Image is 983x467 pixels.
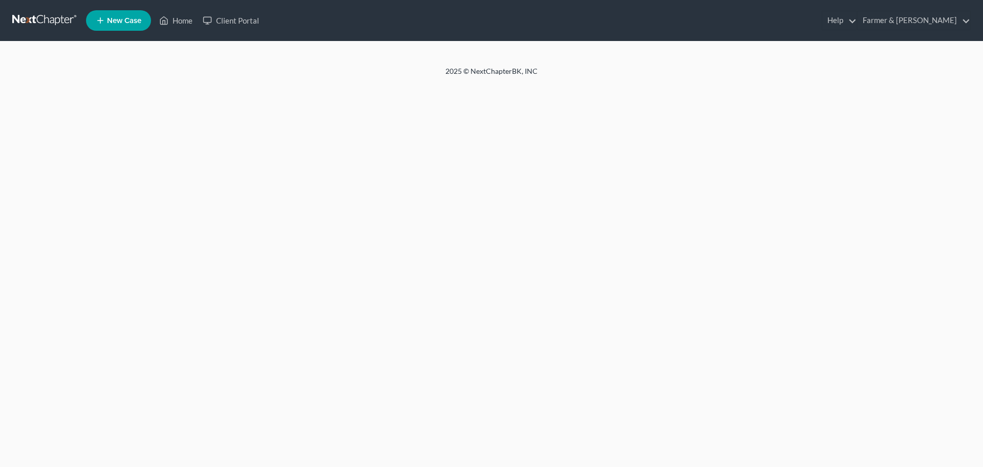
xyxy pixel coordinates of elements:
[86,10,151,31] new-legal-case-button: New Case
[200,66,783,85] div: 2025 © NextChapterBK, INC
[858,11,970,30] a: Farmer & [PERSON_NAME]
[198,11,264,30] a: Client Portal
[822,11,857,30] a: Help
[154,11,198,30] a: Home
